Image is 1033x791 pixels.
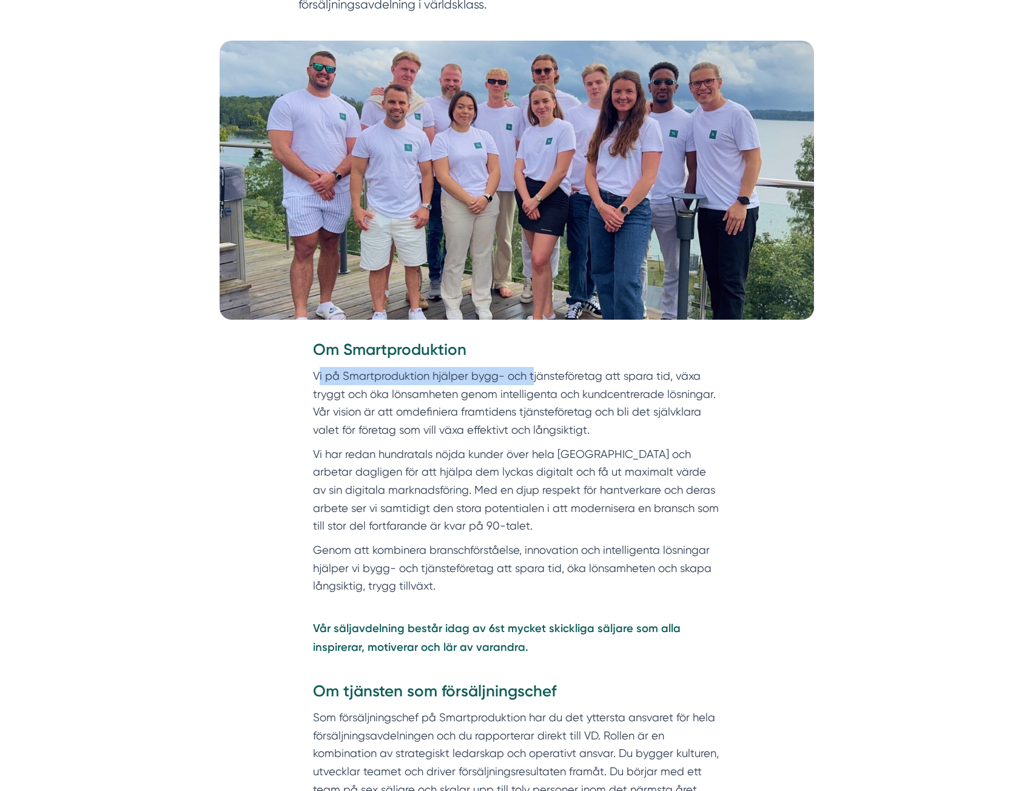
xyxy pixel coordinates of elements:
[313,340,466,359] strong: Om Smartproduktion
[220,41,814,320] img: Försäljningschef
[313,682,556,701] strong: Om tjänsten som försäljningschef
[313,541,721,595] p: Genom att kombinera branschförståelse, innovation och intelligenta lösningar hjälper vi bygg- och...
[313,622,681,654] strong: Vår säljavdelning består idag av 6st mycket skickliga säljare som alla inspirerar, motiverar och ...
[313,445,721,535] p: Vi har redan hundratals nöjda kunder över hela [GEOGRAPHIC_DATA] och arbetar dagligen för att hjä...
[313,367,721,439] p: Vi på Smartproduktion hjälper bygg- och tjänsteföretag att spara tid, växa tryggt och öka lönsamh...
